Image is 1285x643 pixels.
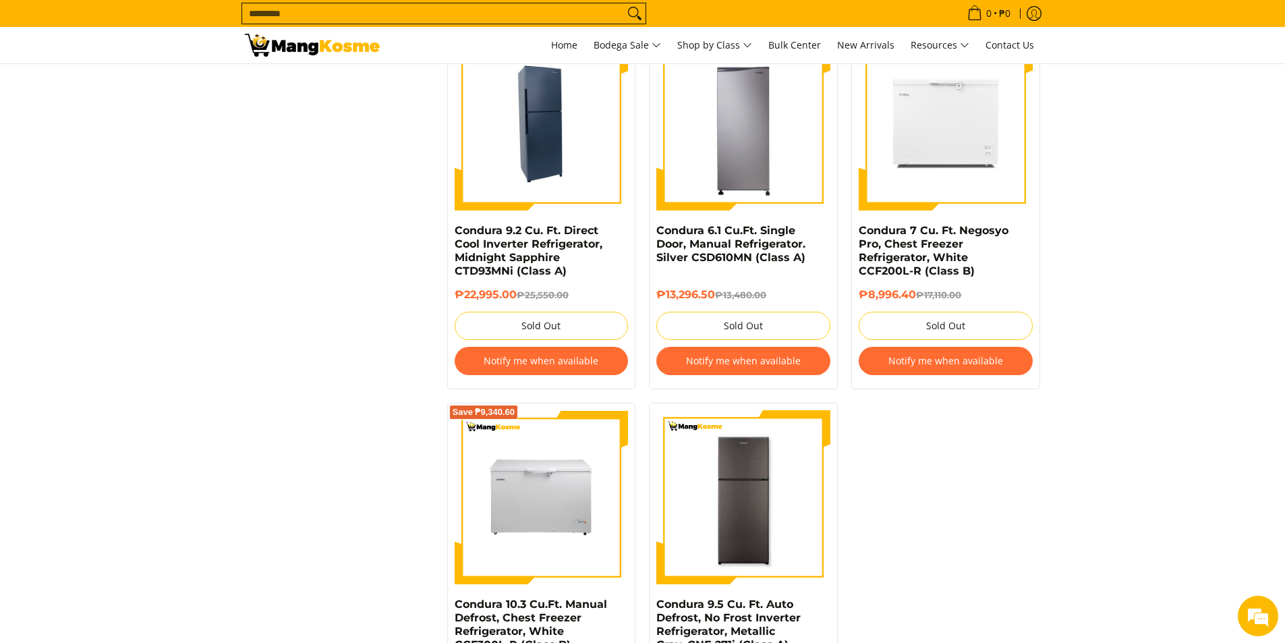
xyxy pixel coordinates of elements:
[715,289,766,300] del: ₱13,480.00
[677,37,752,54] span: Shop by Class
[7,368,257,416] textarea: Type your message and hit 'Enter'
[859,36,1033,211] img: Condura 7 Cu. Ft. Negosyo Pro, Chest Freezer Refrigerator, White CCF200L-R (Class B)
[986,38,1034,51] span: Contact Us
[837,38,894,51] span: New Arrivals
[544,27,584,63] a: Home
[984,9,994,18] span: 0
[656,410,830,584] img: Condura 9.5 Cu. Ft. Auto Defrost, No Frost Inverter Refrigerator, Metallic Gray, CNF-271i (Class A)
[670,27,759,63] a: Shop by Class
[587,27,668,63] a: Bodega Sale
[453,408,515,416] span: Save ₱9,340.60
[830,27,901,63] a: New Arrivals
[859,224,1008,277] a: Condura 7 Cu. Ft. Negosyo Pro, Chest Freezer Refrigerator, White CCF200L-R (Class B)
[221,7,254,39] div: Minimize live chat window
[455,224,602,277] a: Condura 9.2 Cu. Ft. Direct Cool Inverter Refrigerator, Midnight Sapphire CTD93MNi (Class A)
[594,37,661,54] span: Bodega Sale
[393,27,1041,63] nav: Main Menu
[904,27,976,63] a: Resources
[70,76,227,93] div: Chat with us now
[916,289,961,300] del: ₱17,110.00
[624,3,646,24] button: Search
[979,27,1041,63] a: Contact Us
[656,312,830,340] button: Sold Out
[997,9,1012,18] span: ₱0
[517,289,569,300] del: ₱25,550.00
[455,288,629,302] h6: ₱22,995.00
[768,38,821,51] span: Bulk Center
[859,312,1033,340] button: Sold Out
[911,37,969,54] span: Resources
[859,347,1033,375] button: Notify me when available
[656,288,830,302] h6: ₱13,296.50
[455,410,629,584] img: Condura 10.3 Cu.Ft. Manual Defrost, Chest Freezer Refrigerator, White CCF300L-R (Class B)
[762,27,828,63] a: Bulk Center
[859,288,1033,302] h6: ₱8,996.40
[656,347,830,375] button: Notify me when available
[245,34,380,57] img: Bodega Sale Refrigerator l Mang Kosme: Home Appliances Warehouse Sale
[455,347,629,375] button: Notify me when available
[551,38,577,51] span: Home
[455,312,629,340] button: Sold Out
[78,170,186,306] span: We're online!
[963,6,1015,21] span: •
[656,224,805,264] a: Condura 6.1 Cu.Ft. Single Door, Manual Refrigerator. Silver CSD610MN (Class A)
[656,36,830,211] img: Condura 6.1 Cu.Ft. Single Door, Manual Refrigerator. Silver CSD610MN (Class A)
[455,39,629,209] img: condura-9.3-cubic-feet-direct-cool-inverter-refrigerator-midnight-sapphire-right-side-view-mang-k...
